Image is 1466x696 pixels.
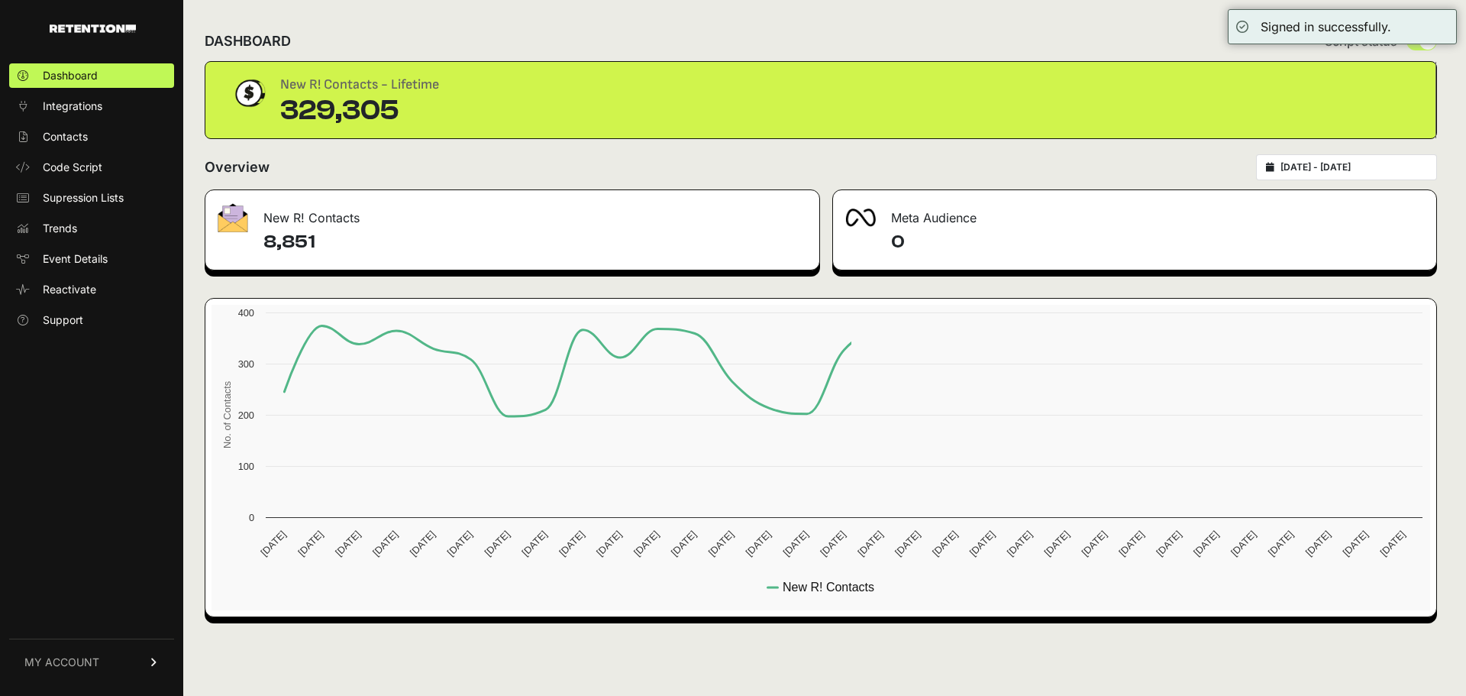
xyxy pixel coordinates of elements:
[238,410,254,421] text: 200
[263,230,807,254] h4: 8,851
[1303,529,1333,558] text: [DATE]
[9,639,174,685] a: MY ACCOUNT
[43,160,102,175] span: Code Script
[24,655,99,670] span: MY ACCOUNT
[408,529,438,558] text: [DATE]
[1154,529,1183,558] text: [DATE]
[50,24,136,33] img: Retention.com
[43,221,77,236] span: Trends
[818,529,848,558] text: [DATE]
[9,63,174,88] a: Dashboard
[258,529,288,558] text: [DATE]
[205,157,270,178] h2: Overview
[43,99,102,114] span: Integrations
[1229,529,1258,558] text: [DATE]
[43,190,124,206] span: Supression Lists
[249,512,254,523] text: 0
[833,190,1436,236] div: Meta Audience
[238,461,254,472] text: 100
[631,529,661,558] text: [DATE]
[445,529,475,558] text: [DATE]
[9,247,174,271] a: Event Details
[9,94,174,118] a: Integrations
[519,529,549,558] text: [DATE]
[967,529,997,558] text: [DATE]
[9,125,174,149] a: Contacts
[483,529,512,558] text: [DATE]
[370,529,400,558] text: [DATE]
[893,529,922,558] text: [DATE]
[9,277,174,302] a: Reactivate
[43,251,108,267] span: Event Details
[930,529,960,558] text: [DATE]
[1266,529,1296,558] text: [DATE]
[43,312,83,328] span: Support
[9,155,174,180] a: Code Script
[230,74,268,112] img: dollar-coin-05c43ed7efb7bc0c12610022525b4bbbb207c7efeef5aecc26f025e68dcafac9.png
[43,129,88,144] span: Contacts
[333,529,363,558] text: [DATE]
[891,230,1424,254] h4: 0
[43,282,96,297] span: Reactivate
[1116,529,1146,558] text: [DATE]
[783,581,874,594] text: New R! Contacts
[9,186,174,210] a: Supression Lists
[1377,529,1407,558] text: [DATE]
[221,381,233,448] text: No. of Contacts
[205,190,819,236] div: New R! Contacts
[1341,529,1371,558] text: [DATE]
[9,216,174,241] a: Trends
[43,68,98,83] span: Dashboard
[780,529,810,558] text: [DATE]
[669,529,699,558] text: [DATE]
[855,529,885,558] text: [DATE]
[295,529,325,558] text: [DATE]
[1042,529,1072,558] text: [DATE]
[238,358,254,370] text: 300
[1191,529,1221,558] text: [DATE]
[9,308,174,332] a: Support
[280,95,439,126] div: 329,305
[238,307,254,319] text: 400
[744,529,773,558] text: [DATE]
[1005,529,1035,558] text: [DATE]
[205,31,291,52] h2: DASHBOARD
[557,529,586,558] text: [DATE]
[594,529,624,558] text: [DATE]
[845,209,876,227] img: fa-meta-2f981b61bb99beabf952f7030308934f19ce035c18b003e963880cc3fabeebb7.png
[218,203,248,232] img: fa-envelope-19ae18322b30453b285274b1b8af3d052b27d846a4fbe8435d1a52b978f639a2.png
[1261,18,1391,36] div: Signed in successfully.
[280,74,439,95] div: New R! Contacts - Lifetime
[706,529,736,558] text: [DATE]
[1079,529,1109,558] text: [DATE]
